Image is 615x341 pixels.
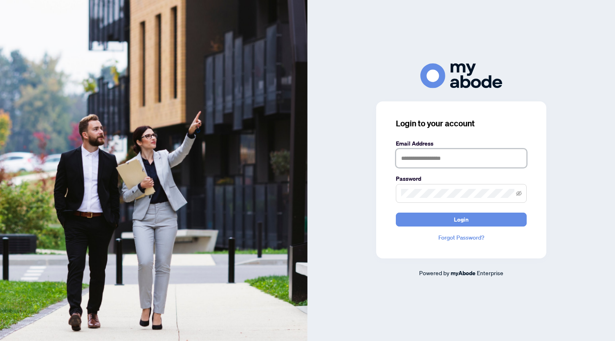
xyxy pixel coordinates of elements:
[477,269,503,276] span: Enterprise
[516,191,522,196] span: eye-invisible
[420,63,502,88] img: ma-logo
[396,118,527,129] h3: Login to your account
[451,269,476,278] a: myAbode
[419,269,449,276] span: Powered by
[396,213,527,227] button: Login
[396,174,527,183] label: Password
[396,139,527,148] label: Email Address
[396,233,527,242] a: Forgot Password?
[454,213,469,226] span: Login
